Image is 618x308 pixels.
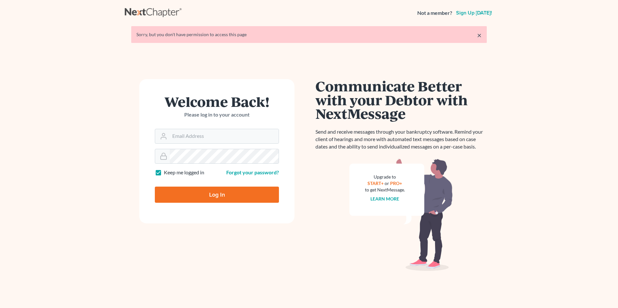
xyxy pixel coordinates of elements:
a: Forgot your password? [226,169,279,175]
a: × [477,31,482,39]
h1: Welcome Back! [155,95,279,108]
div: Sorry, but you don't have permission to access this page [136,31,482,38]
h1: Communicate Better with your Debtor with NextMessage [315,79,487,120]
input: Log In [155,187,279,203]
div: to get NextMessage. [365,187,405,193]
a: Sign up [DATE]! [455,10,493,15]
p: Send and receive messages through your bankruptcy software. Remind your client of hearings and mo... [315,128,487,150]
span: or [385,180,389,186]
a: START+ [368,180,384,186]
a: Learn more [371,196,400,201]
img: nextmessage_bg-59042aed3d76b12b5cd301f8e5b87938c9018125f34e5fa2b7a6b67550977c72.svg [349,158,453,271]
a: PRO+ [390,180,402,186]
label: Keep me logged in [164,169,204,176]
strong: Not a member? [417,9,452,17]
div: Upgrade to [365,174,405,180]
p: Please log in to your account [155,111,279,118]
input: Email Address [170,129,279,143]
